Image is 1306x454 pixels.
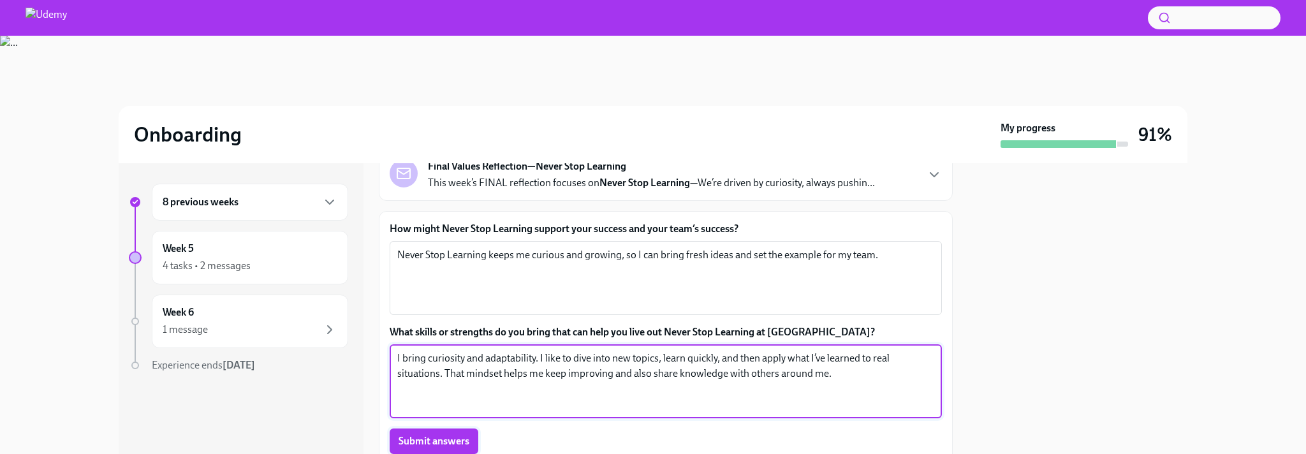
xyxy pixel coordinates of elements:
[152,184,348,221] div: 8 previous weeks
[390,325,942,339] label: What skills or strengths do you bring that can help you live out Never Stop Learning at [GEOGRAPH...
[390,222,942,236] label: How might Never Stop Learning support your success and your team’s success?
[428,159,626,173] strong: Final Values Reflection—Never Stop Learning
[1138,123,1172,146] h3: 91%
[599,177,690,189] strong: Never Stop Learning
[152,359,255,371] span: Experience ends
[399,435,469,448] span: Submit answers
[163,242,194,256] h6: Week 5
[390,428,478,454] button: Submit answers
[26,8,67,28] img: Udemy
[163,323,208,337] div: 1 message
[129,295,348,348] a: Week 61 message
[129,231,348,284] a: Week 54 tasks • 2 messages
[163,305,194,319] h6: Week 6
[163,195,238,209] h6: 8 previous weeks
[1001,121,1055,135] strong: My progress
[163,259,251,273] div: 4 tasks • 2 messages
[223,359,255,371] strong: [DATE]
[428,176,875,190] p: This week’s FINAL reflection focuses on —We’re driven by curiosity, always pushin...
[134,122,242,147] h2: Onboarding
[397,351,934,412] textarea: I bring curiosity and adaptability. I like to dive into new topics, learn quickly, and then apply...
[397,247,934,309] textarea: Never Stop Learning keeps me curious and growing, so I can bring fresh ideas and set the example ...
